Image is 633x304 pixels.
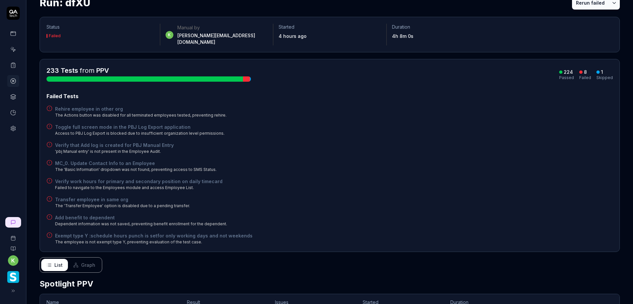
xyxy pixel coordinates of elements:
a: Book a call with us [3,230,23,241]
button: List [41,259,68,271]
a: PPV [96,67,109,74]
p: Started [279,24,381,30]
button: Smartlinx Logo [3,266,23,284]
span: from [80,67,95,74]
div: Dependent information was not saved, preventing benefit enrollment for the dependent. [55,221,227,227]
div: The 'Transfer Employee' option is disabled due to a pending transfer. [55,203,190,209]
div: Access to PBJ Log Export is blocked due to insufficient organization level permissions. [55,130,225,136]
div: 'pbj Manual entry' is not present in the Employee Audit. [55,149,174,154]
a: Documentation [3,241,23,251]
span: k [166,31,173,39]
div: 224 [564,69,573,75]
a: Exempt type Y :schedule hours punch is setfor only working days and not weekends [55,232,253,239]
div: Failed [49,34,61,38]
time: 4h 8m 0s [392,33,413,39]
a: Transfer employee in same org [55,196,190,203]
div: Failed to navigate to the Employees module and access Employee List. [55,185,223,191]
h2: Spotlight PPV [40,278,620,290]
a: Verify work hours for primary and secondary position on daily timecard [55,178,223,185]
div: 1 [601,69,603,75]
div: Manual by [177,24,268,31]
button: Graph [68,259,101,271]
a: Add benefit to dependent [55,214,227,221]
span: List [54,262,63,268]
img: Smartlinx Logo [7,271,19,283]
div: Failed [579,76,591,80]
span: Graph [81,262,95,268]
a: MC_0. Update Contact Info to an Employee [55,160,217,167]
div: Skipped [596,76,613,80]
p: Status [46,24,155,30]
a: New conversation [5,217,21,228]
div: [PERSON_NAME][EMAIL_ADDRESS][DOMAIN_NAME] [177,32,268,45]
a: Verify that Add log is created for PBJ Manual Entry [55,142,174,149]
time: 4 hours ago [279,33,307,39]
button: k [8,255,18,266]
div: The employee is not exempt type Y, preventing evaluation of the test case. [55,239,253,245]
p: Duration [392,24,495,30]
div: Failed Tests [46,92,613,100]
div: 8 [584,69,587,75]
a: Toggle full screen mode in the PBJ Log Export application [55,124,225,130]
div: The 'Basic Information' dropdown was not found, preventing access to SMS Status. [55,167,217,173]
span: 233 Tests [46,67,78,74]
div: The Actions button was disabled for all terminated employees tested, preventing rehire. [55,112,226,118]
div: Passed [559,76,574,80]
a: Rehire employee in other org [55,105,226,112]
